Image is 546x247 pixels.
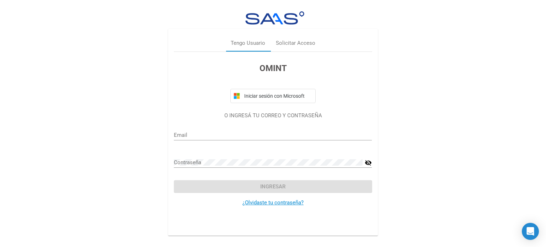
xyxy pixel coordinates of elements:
div: Solicitar Acceso [276,39,315,47]
mat-icon: visibility_off [365,159,372,167]
span: Ingresar [260,183,286,190]
div: Open Intercom Messenger [522,223,539,240]
div: Tengo Usuario [231,39,265,47]
button: Ingresar [174,180,372,193]
a: ¿Olvidaste tu contraseña? [242,199,304,206]
h3: OMINT [174,62,372,75]
span: Iniciar sesión con Microsoft [243,93,312,99]
p: O INGRESÁ TU CORREO Y CONTRASEÑA [174,112,372,120]
button: Iniciar sesión con Microsoft [230,89,316,103]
